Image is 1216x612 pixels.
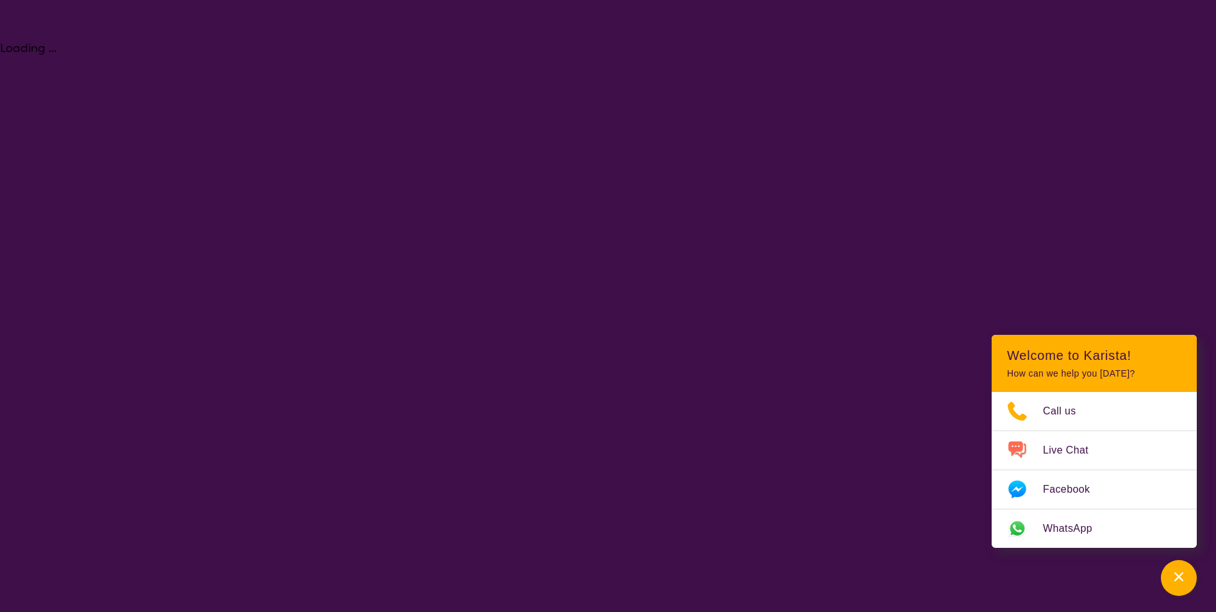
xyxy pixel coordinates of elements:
span: Call us [1043,402,1092,421]
a: Web link opens in a new tab. [992,509,1197,548]
span: Facebook [1043,480,1105,499]
button: Channel Menu [1161,560,1197,596]
p: How can we help you [DATE]? [1007,368,1181,379]
div: Channel Menu [992,335,1197,548]
h2: Welcome to Karista! [1007,348,1181,363]
span: Live Chat [1043,441,1104,460]
span: WhatsApp [1043,519,1108,538]
ul: Choose channel [992,392,1197,548]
